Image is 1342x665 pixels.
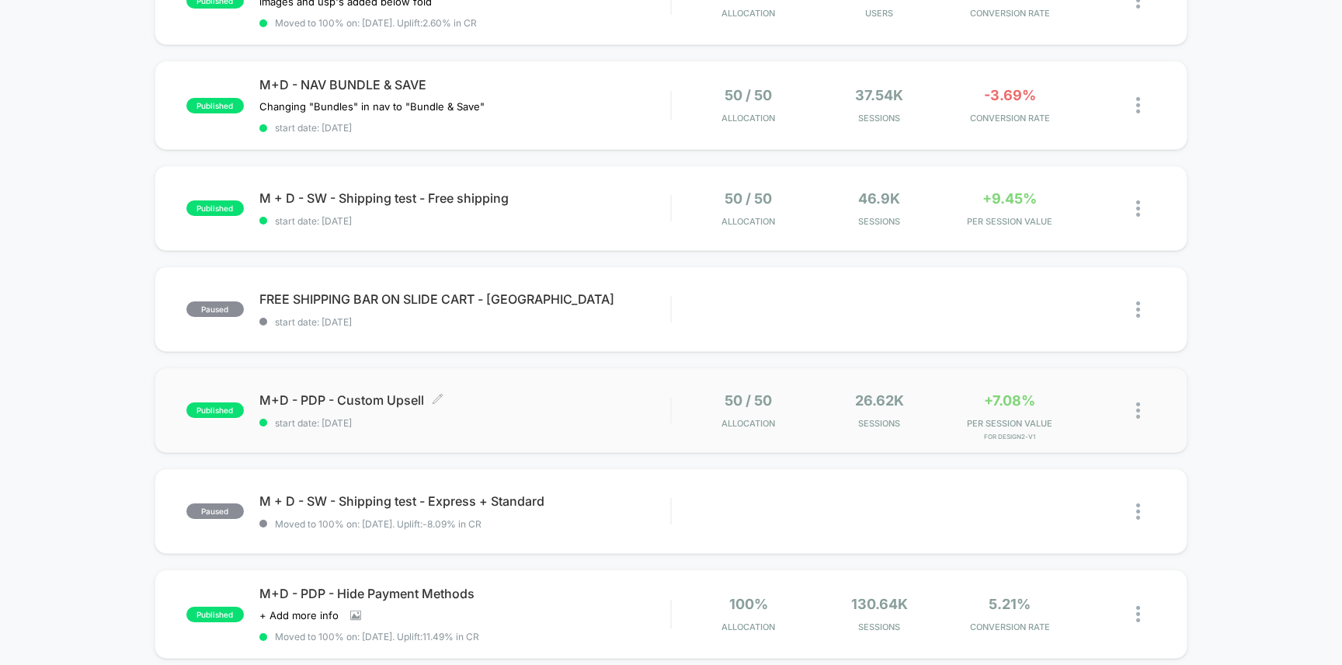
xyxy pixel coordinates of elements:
[259,77,671,92] span: M+D - NAV BUNDLE & SAVE
[186,98,244,113] span: published
[186,607,244,622] span: published
[948,216,1071,227] span: PER SESSION VALUE
[186,301,244,317] span: paused
[186,200,244,216] span: published
[725,190,772,207] span: 50 / 50
[259,609,339,621] span: + Add more info
[275,518,482,530] span: Moved to 100% on: [DATE] . Uplift: -8.09% in CR
[725,392,772,409] span: 50 / 50
[721,418,775,429] span: Allocation
[948,8,1071,19] span: CONVERSION RATE
[855,87,903,103] span: 37.54k
[1136,301,1140,318] img: close
[984,392,1035,409] span: +7.08%
[1136,606,1140,622] img: close
[984,87,1036,103] span: -3.69%
[275,17,477,29] span: Moved to 100% on: [DATE] . Uplift: 2.60% in CR
[948,113,1071,124] span: CONVERSION RATE
[186,402,244,418] span: published
[259,417,671,429] span: start date: [DATE]
[721,621,775,632] span: Allocation
[725,87,772,103] span: 50 / 50
[259,493,671,509] span: M + D - SW - Shipping test - Express + Standard
[982,190,1037,207] span: +9.45%
[721,216,775,227] span: Allocation
[259,392,671,408] span: M+D - PDP - Custom Upsell
[1136,402,1140,419] img: close
[1136,503,1140,520] img: close
[948,418,1071,429] span: PER SESSION VALUE
[818,418,940,429] span: Sessions
[259,190,671,206] span: M + D - SW - Shipping test - Free shipping
[851,596,908,612] span: 130.64k
[948,433,1071,440] span: for Design2-V1
[275,631,479,642] span: Moved to 100% on: [DATE] . Uplift: 11.49% in CR
[1136,200,1140,217] img: close
[1136,97,1140,113] img: close
[818,216,940,227] span: Sessions
[855,392,904,409] span: 26.62k
[818,113,940,124] span: Sessions
[721,113,775,124] span: Allocation
[818,621,940,632] span: Sessions
[259,100,485,113] span: Changing "Bundles" in nav to "Bundle & Save"
[948,621,1071,632] span: CONVERSION RATE
[259,316,671,328] span: start date: [DATE]
[186,503,244,519] span: paused
[729,596,768,612] span: 100%
[721,8,775,19] span: Allocation
[989,596,1031,612] span: 5.21%
[259,122,671,134] span: start date: [DATE]
[858,190,900,207] span: 46.9k
[259,291,671,307] span: FREE SHIPPING BAR ON SLIDE CART - [GEOGRAPHIC_DATA]
[259,586,671,601] span: M+D - PDP - Hide Payment Methods
[259,215,671,227] span: start date: [DATE]
[818,8,940,19] span: Users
